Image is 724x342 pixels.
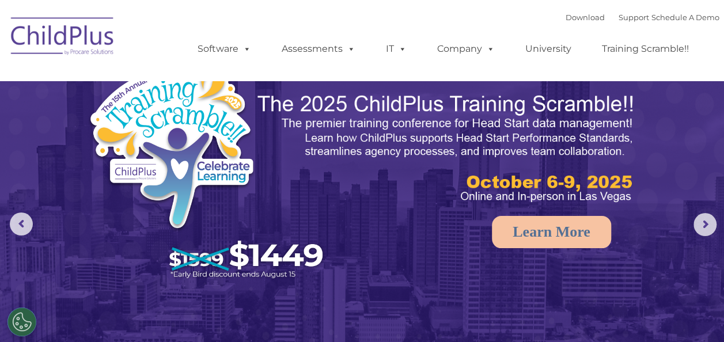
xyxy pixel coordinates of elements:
button: Cookies Settings [7,307,36,336]
a: University [514,37,583,60]
font: | [566,13,719,22]
a: Training Scramble!! [590,37,700,60]
span: Last name [160,76,195,85]
a: Download [566,13,605,22]
a: Company [426,37,506,60]
a: Support [619,13,649,22]
span: Phone number [160,123,209,132]
a: Software [186,37,263,60]
a: Assessments [270,37,367,60]
iframe: Chat Widget [536,218,724,342]
a: Learn More [492,216,611,248]
a: Schedule A Demo [651,13,719,22]
img: ChildPlus by Procare Solutions [5,9,120,67]
a: IT [374,37,418,60]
